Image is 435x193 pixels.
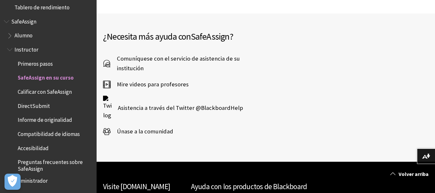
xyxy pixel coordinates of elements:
span: Instructor [14,44,38,53]
span: Únase a la comunidad [110,127,173,136]
span: Calificar con SafeAssign [18,86,72,95]
span: SafeAssign [11,16,36,25]
span: Mire videos para profesores [110,80,189,89]
span: Alumno [14,30,33,39]
span: DirectSubmit [18,101,50,109]
span: Informe de originalidad [18,115,72,123]
span: SafeAssign en su curso [18,72,74,81]
span: Tablero de rendimiento [14,2,70,11]
span: Administrador [14,175,48,184]
span: Asistencia a través del Twitter @BlackboardHelp [111,103,243,113]
button: Abrir preferencias [5,174,21,190]
span: Comuníquese con el servicio de asistencia de su institución [110,54,266,73]
a: Visite [DOMAIN_NAME] [103,182,170,191]
h2: Ayuda con los productos de Blackboard [191,181,341,192]
span: Preguntas frecuentes sobre SafeAssign [18,157,92,172]
nav: Book outline for Blackboard SafeAssign [4,16,93,186]
a: Twitter logo Asistencia a través del Twitter @BlackboardHelp [103,96,243,120]
h2: ¿Necesita más ayuda con ? [103,30,266,43]
a: Volver arriba [385,168,435,180]
span: Accesibilidad [18,143,49,151]
a: Comuníquese con el servicio de asistencia de su institución [103,54,266,73]
span: Primeros pasos [18,58,53,67]
span: SafeAssign [191,31,230,42]
img: Twitter logo [103,96,111,120]
a: Mire videos para profesores [103,80,189,89]
span: Compatibilidad de idiomas [18,129,80,137]
a: Únase a la comunidad [103,127,173,136]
